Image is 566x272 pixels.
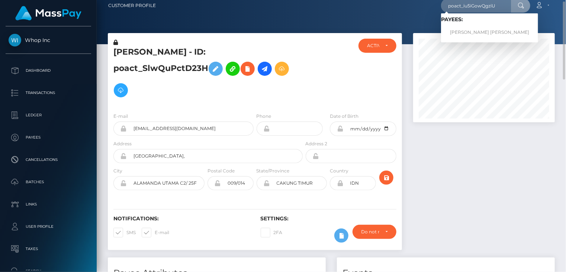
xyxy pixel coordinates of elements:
[6,106,91,124] a: Ledger
[6,217,91,236] a: User Profile
[257,168,290,174] label: State/Province
[361,229,379,235] div: Do not require
[9,110,88,121] p: Ledger
[9,34,21,46] img: Whop Inc
[6,61,91,80] a: Dashboard
[6,37,91,43] span: Whop Inc
[113,168,122,174] label: City
[113,140,132,147] label: Address
[9,65,88,76] p: Dashboard
[441,16,538,23] h6: Payees:
[6,195,91,214] a: Links
[142,228,169,237] label: E-mail
[261,216,397,222] h6: Settings:
[258,62,272,76] a: Initiate Payout
[113,216,250,222] h6: Notifications:
[6,84,91,102] a: Transactions
[9,221,88,232] p: User Profile
[9,87,88,98] p: Transactions
[9,154,88,165] p: Cancellations
[9,132,88,143] p: Payees
[9,243,88,255] p: Taxes
[208,168,235,174] label: Postal Code
[9,199,88,210] p: Links
[306,140,328,147] label: Address 2
[353,225,396,239] button: Do not require
[113,228,136,237] label: SMS
[6,128,91,147] a: Payees
[441,26,538,39] a: [PERSON_NAME] [PERSON_NAME]
[9,177,88,188] p: Batches
[257,113,271,120] label: Phone
[6,150,91,169] a: Cancellations
[367,43,379,49] div: ACTIVE
[330,113,358,120] label: Date of Birth
[261,228,283,237] label: 2FA
[330,168,348,174] label: Country
[113,46,299,101] h5: [PERSON_NAME] - ID: poact_SlwQuPctD23H
[6,173,91,191] a: Batches
[15,6,81,20] img: MassPay Logo
[6,240,91,258] a: Taxes
[113,113,128,120] label: E-mail
[358,39,396,53] button: ACTIVE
